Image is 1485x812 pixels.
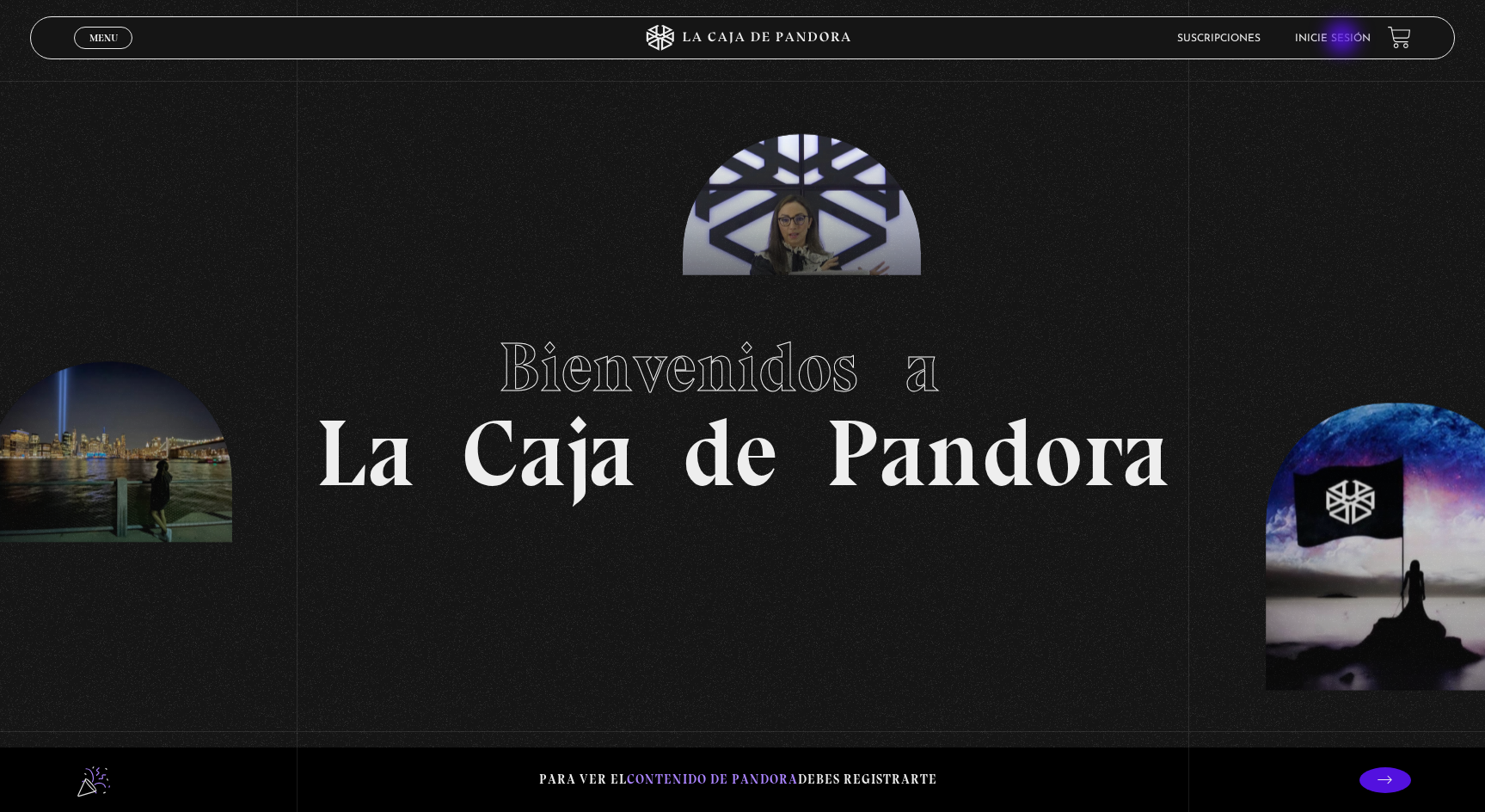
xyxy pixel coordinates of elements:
[499,326,987,409] span: Bienvenidos a
[316,311,1169,501] h1: La Caja de Pandora
[1295,34,1371,44] a: Inicie sesión
[1177,34,1261,44] a: Suscripciones
[539,768,937,791] p: Para ver el debes registrarte
[1388,26,1411,49] a: View your shopping cart
[89,33,118,43] span: Menu
[83,47,124,59] span: Cerrar
[627,772,798,787] span: contenido de Pandora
